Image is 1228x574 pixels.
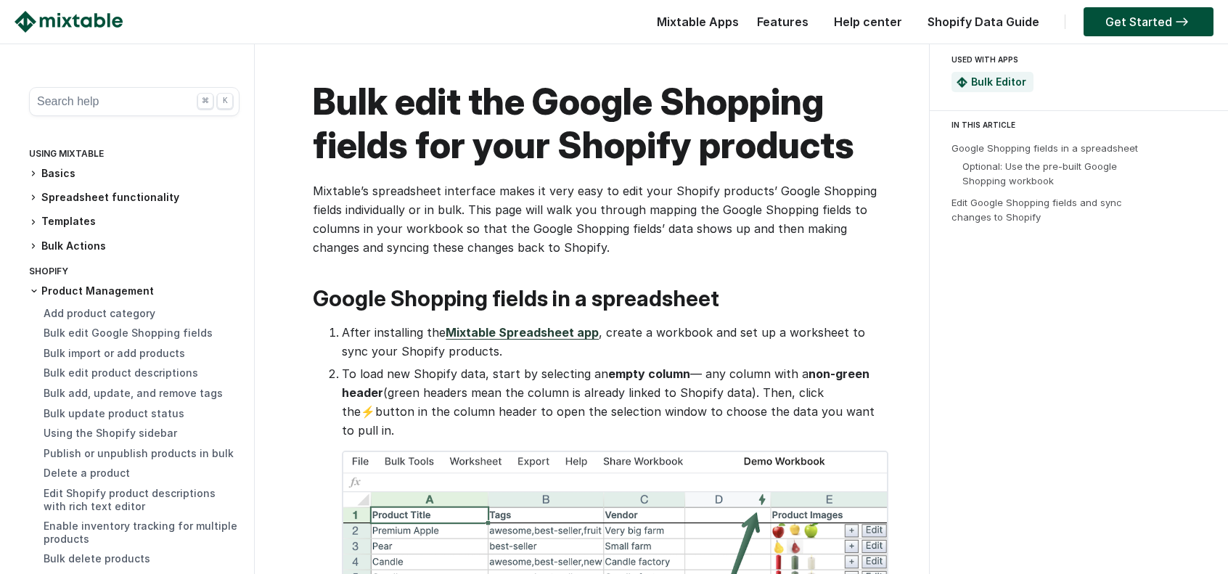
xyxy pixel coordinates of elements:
a: Add product category [44,307,155,319]
h3: Spreadsheet functionality [29,190,240,205]
a: Help center [827,15,909,29]
a: Optional: Use the pre-built Google Shopping workbook [962,160,1117,186]
a: Google Shopping fields in a spreadsheet [951,142,1138,154]
h3: Bulk Actions [29,239,240,254]
div: Shopify [29,263,240,284]
a: Features [750,15,816,29]
a: Edit Shopify product descriptions with rich text editor [44,487,216,512]
a: Bulk import or add products [44,347,185,359]
a: Edit Google Shopping fields and sync changes to Shopify [951,197,1122,223]
a: Delete a product [44,467,130,479]
button: Search help ⌘ K [29,87,240,116]
strong: empty column [608,366,690,381]
div: IN THIS ARTICLE [951,118,1215,131]
a: Bulk Editor [971,75,1026,88]
a: Bulk update product status [44,407,184,419]
a: Mixtable Spreadsheet app [446,325,599,340]
a: Publish or unpublish products in bulk [44,447,234,459]
p: Mixtable’s spreadsheet interface makes it very easy to edit your Shopify products’ Google Shoppin... [313,181,885,257]
h3: Product Management [29,284,240,298]
a: Bulk add, update, and remove tags [44,387,223,399]
strong: ⚡️ [361,404,375,419]
a: Shopify Data Guide [920,15,1047,29]
a: Using the Shopify sidebar [44,427,177,439]
img: Mixtable logo [15,11,123,33]
img: arrow-right.svg [1172,17,1192,26]
img: Mixtable Spreadsheet Bulk Editor App [957,77,967,88]
a: Bulk edit Google Shopping fields [44,327,213,339]
a: Bulk delete products [44,552,150,565]
h3: Templates [29,214,240,229]
p: To load new Shopify data, start by selecting an — any column with a (green headers mean the colum... [342,364,885,440]
div: Mixtable Apps [650,11,739,40]
h3: Basics [29,166,240,181]
a: Bulk edit product descriptions [44,366,198,379]
div: ⌘ [197,93,213,109]
p: After installing the , create a workbook and set up a worksheet to sync your Shopify products. [342,323,885,361]
div: USED WITH APPS [951,51,1200,68]
a: Get Started [1084,7,1213,36]
div: K [217,93,233,109]
h1: Bulk edit the Google Shopping fields for your Shopify products [313,80,885,167]
h2: Google Shopping fields in a spreadsheet [313,286,885,311]
a: Enable inventory tracking for multiple products [44,520,237,545]
div: Using Mixtable [29,145,240,166]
